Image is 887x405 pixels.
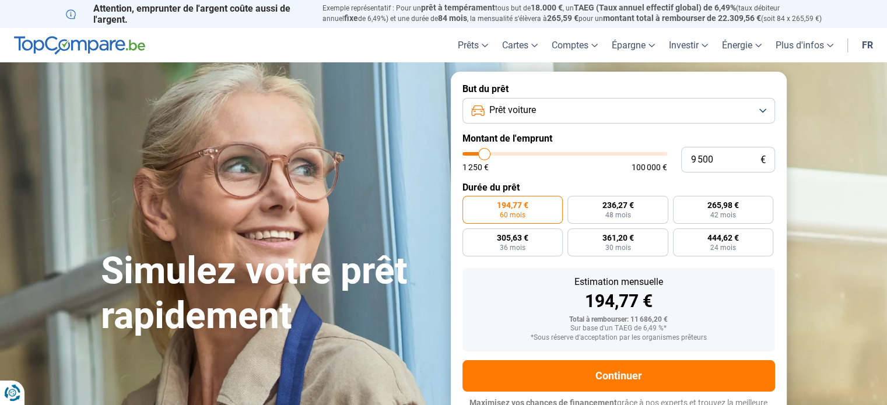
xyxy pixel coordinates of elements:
[500,212,525,219] span: 60 mois
[603,13,761,23] span: montant total à rembourser de 22.309,56 €
[710,244,736,251] span: 24 mois
[472,293,766,310] div: 194,77 €
[472,334,766,342] div: *Sous réserve d'acceptation par les organismes prêteurs
[495,28,545,62] a: Cartes
[500,244,525,251] span: 36 mois
[101,249,437,339] h1: Simulez votre prêt rapidement
[344,13,358,23] span: fixe
[472,325,766,333] div: Sur base d'un TAEG de 6,49 %*
[497,234,528,242] span: 305,63 €
[602,201,633,209] span: 236,27 €
[462,163,489,171] span: 1 250 €
[322,3,822,24] p: Exemple représentatif : Pour un tous but de , un (taux débiteur annuel de 6,49%) et une durée de ...
[462,98,775,124] button: Prêt voiture
[462,83,775,94] label: But du prêt
[438,13,467,23] span: 84 mois
[462,182,775,193] label: Durée du prêt
[489,104,536,117] span: Prêt voiture
[574,3,736,12] span: TAEG (Taux annuel effectif global) de 6,49%
[760,155,766,165] span: €
[769,28,840,62] a: Plus d'infos
[462,133,775,144] label: Montant de l'emprunt
[547,13,579,23] span: 265,59 €
[855,28,880,62] a: fr
[472,316,766,324] div: Total à rembourser: 11 686,20 €
[715,28,769,62] a: Énergie
[605,244,630,251] span: 30 mois
[662,28,715,62] a: Investir
[707,234,739,242] span: 444,62 €
[14,36,145,55] img: TopCompare
[605,212,630,219] span: 48 mois
[66,3,308,25] p: Attention, emprunter de l'argent coûte aussi de l'argent.
[462,360,775,392] button: Continuer
[605,28,662,62] a: Épargne
[451,28,495,62] a: Prêts
[602,234,633,242] span: 361,20 €
[710,212,736,219] span: 42 mois
[707,201,739,209] span: 265,98 €
[497,201,528,209] span: 194,77 €
[421,3,495,12] span: prêt à tempérament
[531,3,563,12] span: 18.000 €
[545,28,605,62] a: Comptes
[472,277,766,287] div: Estimation mensuelle
[632,163,667,171] span: 100 000 €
